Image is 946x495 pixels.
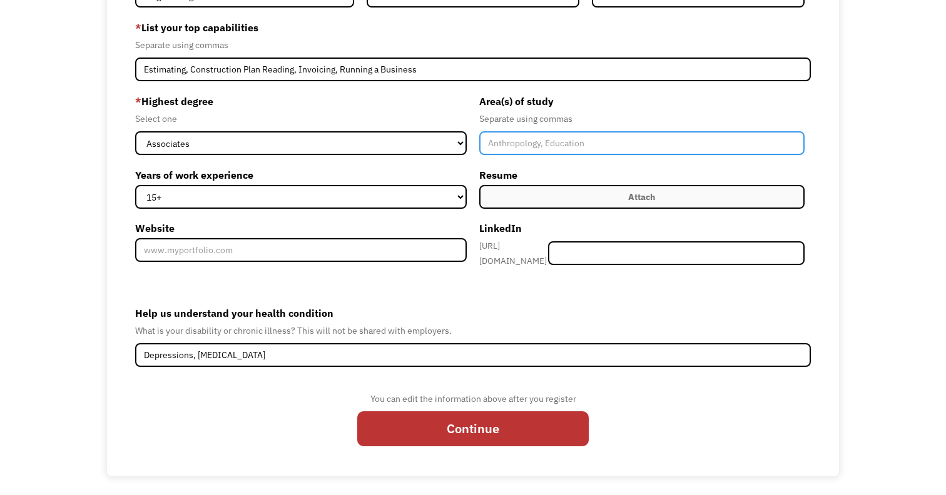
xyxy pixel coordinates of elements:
[479,165,805,185] label: Resume
[135,37,810,52] div: Separate using commas
[479,185,805,209] label: Attach
[135,303,810,323] label: Help us understand your health condition
[135,323,810,338] div: What is your disability or chronic illness? This will not be shared with employers.
[357,391,589,406] div: You can edit the information above after you register
[357,411,589,446] input: Continue
[479,218,805,238] label: LinkedIn
[628,189,655,204] div: Attach
[135,343,810,367] input: Deafness, Depression, Diabetes
[135,91,467,111] label: Highest degree
[135,165,467,185] label: Years of work experience
[135,218,467,238] label: Website
[135,17,810,37] label: List your top capabilities
[135,238,467,262] input: www.myportfolio.com
[479,111,805,126] div: Separate using commas
[479,238,548,268] div: [URL][DOMAIN_NAME]
[135,111,467,126] div: Select one
[479,131,805,155] input: Anthropology, Education
[135,57,810,81] input: Videography, photography, accounting
[479,91,805,111] label: Area(s) of study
